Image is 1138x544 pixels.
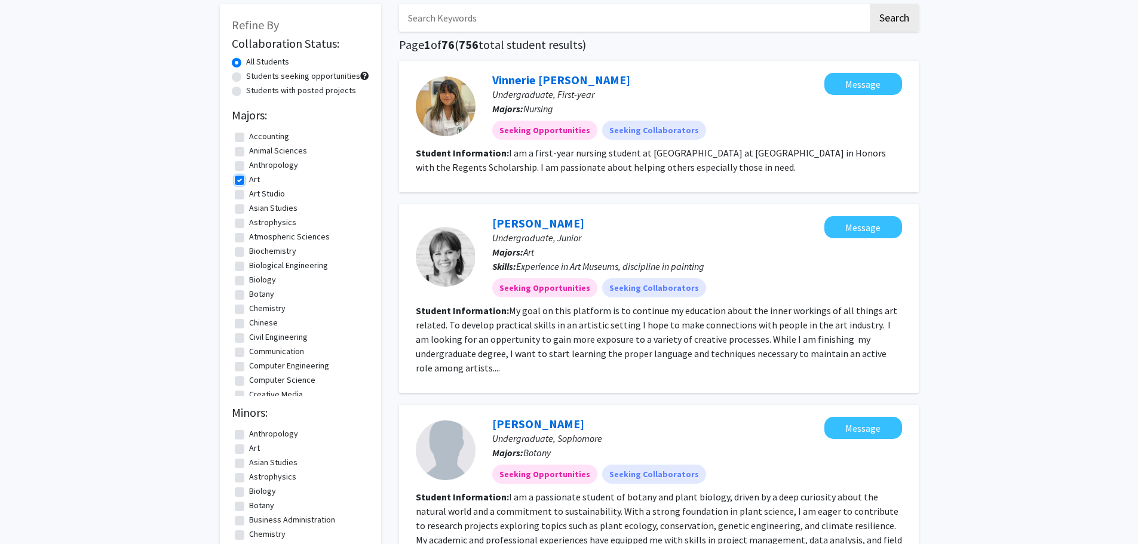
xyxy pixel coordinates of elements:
button: Search [870,4,919,32]
label: Art [249,173,260,186]
fg-read-more: I am a first-year nursing student at [GEOGRAPHIC_DATA] at [GEOGRAPHIC_DATA] in Honors with the Re... [416,147,886,173]
label: Animal Sciences [249,145,307,157]
mat-chip: Seeking Opportunities [492,278,597,297]
mat-chip: Seeking Collaborators [602,121,706,140]
fg-read-more: My goal on this platform is to continue my education about the inner workings of all things art r... [416,305,897,374]
span: 1 [424,37,431,52]
h1: Page of ( total student results) [399,38,919,52]
span: Art [523,246,534,258]
button: Message Vinnerie Conner [824,73,902,95]
a: [PERSON_NAME] [492,216,584,230]
label: Asian Studies [249,456,297,469]
label: Atmospheric Sciences [249,230,330,243]
span: Nursing [523,103,553,115]
a: Vinnerie [PERSON_NAME] [492,72,630,87]
h2: Majors: [232,108,369,122]
label: Asian Studies [249,202,297,214]
label: Creative Media [249,388,303,401]
label: Chemistry [249,302,286,315]
label: Biology [249,273,276,286]
label: Anthropology [249,159,298,171]
b: Student Information: [416,147,509,159]
label: Computer Engineering [249,359,329,372]
label: Astrophysics [249,471,296,483]
button: Message Jordan Hester-Moore [824,417,902,439]
b: Majors: [492,103,523,115]
label: Students with posted projects [246,84,356,97]
label: Computer Science [249,374,315,386]
mat-chip: Seeking Opportunities [492,465,597,484]
label: Accounting [249,130,289,143]
span: Undergraduate, Sophomore [492,432,602,444]
label: Art [249,442,260,454]
span: Undergraduate, Junior [492,232,581,244]
label: Biochemistry [249,245,296,257]
mat-chip: Seeking Collaborators [602,465,706,484]
b: Majors: [492,447,523,459]
input: Search Keywords [399,4,868,32]
iframe: Chat [9,490,51,535]
span: Botany [523,447,551,459]
label: Civil Engineering [249,331,308,343]
label: Business Administration [249,514,335,526]
button: Message Avery Holshosuer [824,216,902,238]
span: 76 [441,37,455,52]
b: Student Information: [416,491,509,503]
label: Biology [249,485,276,497]
b: Majors: [492,246,523,258]
label: Chinese [249,316,278,329]
mat-chip: Seeking Opportunities [492,121,597,140]
label: Communication [249,345,304,358]
label: Botany [249,499,274,512]
span: 756 [459,37,478,52]
span: Refine By [232,17,279,32]
span: Undergraduate, First-year [492,88,594,100]
h2: Minors: [232,405,369,420]
b: Skills: [492,260,516,272]
mat-chip: Seeking Collaborators [602,278,706,297]
span: Experience in Art Museums, discipline in painting [516,260,704,272]
label: All Students [246,56,289,68]
label: Biological Engineering [249,259,328,272]
b: Student Information: [416,305,509,316]
a: [PERSON_NAME] [492,416,584,431]
label: Chemistry [249,528,286,540]
label: Astrophysics [249,216,296,229]
label: Botany [249,288,274,300]
label: Anthropology [249,428,298,440]
h2: Collaboration Status: [232,36,369,51]
label: Art Studio [249,188,285,200]
label: Students seeking opportunities [246,70,360,82]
